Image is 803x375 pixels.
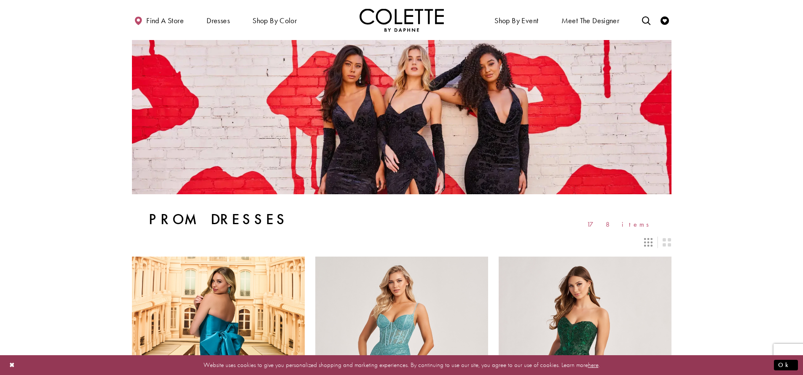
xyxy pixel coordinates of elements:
[494,16,538,25] span: Shop By Event
[559,8,622,32] a: Meet the designer
[774,360,798,370] button: Submit Dialog
[640,8,653,32] a: Toggle search
[561,16,620,25] span: Meet the designer
[587,221,655,228] span: 178 items
[207,16,230,25] span: Dresses
[149,211,288,228] h1: Prom Dresses
[252,16,297,25] span: Shop by color
[588,361,599,369] a: here
[360,8,444,32] img: Colette by Daphne
[492,8,540,32] span: Shop By Event
[204,8,232,32] span: Dresses
[61,359,742,371] p: Website uses cookies to give you personalized shopping and marketing experiences. By continuing t...
[663,238,671,246] span: Switch layout to 2 columns
[132,8,186,32] a: Find a store
[658,8,671,32] a: Check Wishlist
[644,238,653,246] span: Switch layout to 3 columns
[146,16,184,25] span: Find a store
[127,233,677,252] div: Layout Controls
[5,358,19,372] button: Close Dialog
[250,8,299,32] span: Shop by color
[360,8,444,32] a: Visit Home Page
